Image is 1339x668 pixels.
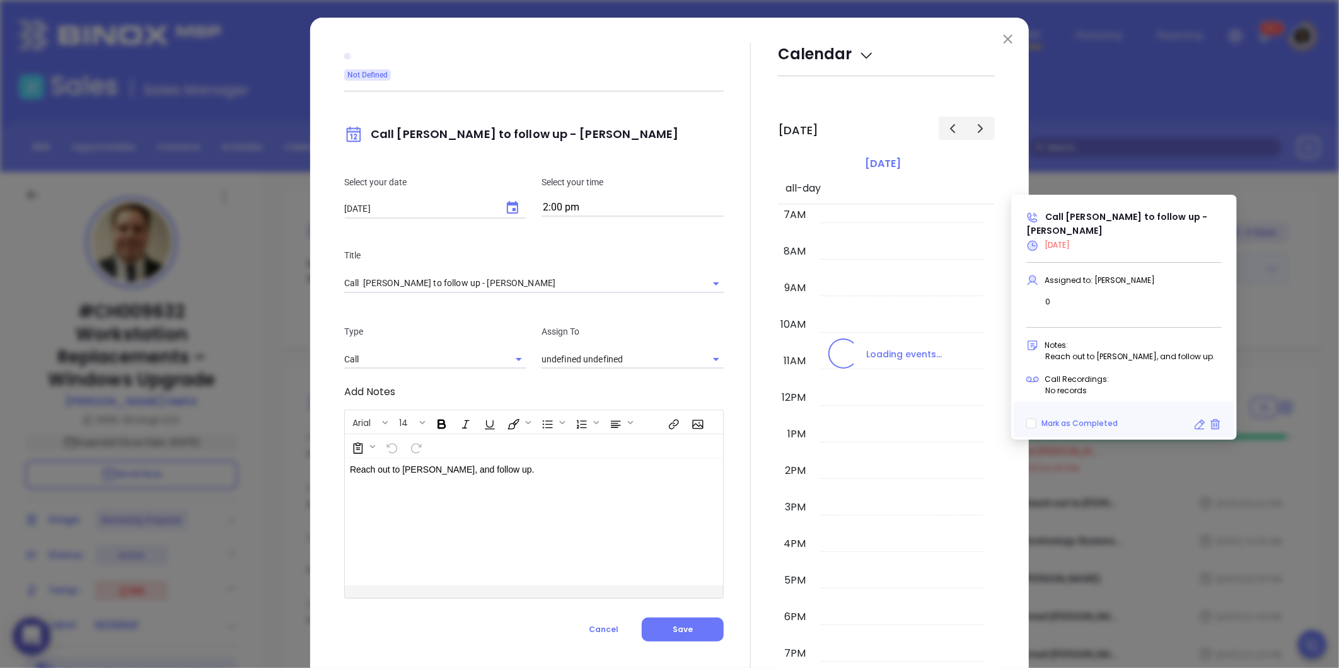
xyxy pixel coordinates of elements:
[781,207,808,222] div: 7am
[589,624,618,635] span: Cancel
[542,175,724,189] p: Select your time
[344,248,724,262] p: Title
[859,348,965,369] div: Loading events...
[344,325,526,338] p: Type
[346,412,380,433] button: Arial
[1045,340,1068,350] span: Notes:
[380,435,402,457] span: Undo
[781,354,808,369] div: 11am
[707,275,725,292] button: Open
[685,412,708,433] span: Insert Image
[778,43,874,64] span: Calendar
[661,412,684,433] span: Insert link
[673,624,693,635] span: Save
[939,117,967,140] button: Previous day
[535,412,568,433] span: Insert Unordered List
[347,68,388,82] span: Not Defined
[966,117,995,140] button: Next day
[542,325,724,338] p: Assign To
[344,384,724,400] p: Add Notes
[344,202,495,215] input: MM/DD/YYYY
[1045,239,1070,250] span: [DATE]
[1045,275,1155,285] span: Assigned to: [PERSON_NAME]
[782,609,808,625] div: 6pm
[345,412,391,433] span: Font family
[569,412,602,433] span: Insert Ordered List
[782,573,808,588] div: 5pm
[782,463,808,478] div: 2pm
[785,427,808,442] div: 1pm
[1026,210,1207,237] span: Call [PERSON_NAME] to follow up - [PERSON_NAME]
[781,244,808,259] div: 8am
[862,155,903,173] a: [DATE]
[500,195,525,221] button: Choose date, selected date is Sep 9, 2025
[477,412,500,433] span: Underline
[782,646,808,661] div: 7pm
[393,417,414,425] span: 14
[429,412,452,433] span: Bold
[345,435,378,457] span: Surveys
[778,124,818,137] h2: [DATE]
[565,618,642,642] button: Cancel
[782,280,808,296] div: 9am
[344,126,679,142] span: Call [PERSON_NAME] to follow up - [PERSON_NAME]
[392,412,428,433] span: Font size
[603,412,636,433] span: Align
[453,412,476,433] span: Italic
[350,463,692,476] p: Reach out to [PERSON_NAME], and follow up.
[778,317,808,332] div: 10am
[344,175,526,189] p: Select your date
[1045,352,1222,362] p: Reach out to [PERSON_NAME], and follow up.
[1041,418,1118,429] span: Mark as Completed
[782,500,808,515] div: 3pm
[642,618,724,642] button: Save
[779,390,808,405] div: 12pm
[393,412,417,433] button: 14
[510,350,528,368] button: Open
[346,417,377,425] span: Arial
[1004,35,1012,43] img: close modal
[781,536,808,551] div: 4pm
[1045,297,1222,307] p: 0
[1045,386,1222,396] p: No records
[783,181,821,196] span: all-day
[501,412,534,433] span: Fill color or set the text color
[707,350,725,368] button: Open
[403,435,426,457] span: Redo
[1045,374,1109,384] span: Call Recordings:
